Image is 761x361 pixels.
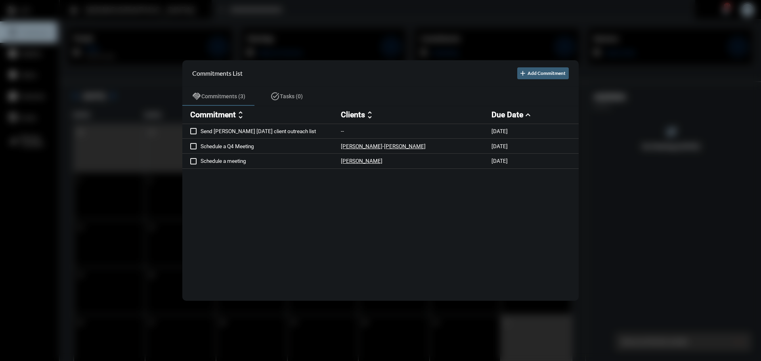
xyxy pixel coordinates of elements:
[341,158,382,164] p: [PERSON_NAME]
[236,110,245,120] mat-icon: unfold_more
[192,69,243,77] h2: Commitments List
[491,110,523,119] h2: Due Date
[384,143,426,149] p: [PERSON_NAME]
[190,110,236,119] h2: Commitment
[341,110,365,119] h2: Clients
[341,128,344,134] p: --
[491,143,508,149] p: [DATE]
[523,110,533,120] mat-icon: expand_less
[491,128,508,134] p: [DATE]
[365,110,375,120] mat-icon: unfold_more
[201,93,245,99] span: Commitments (3)
[382,143,384,149] p: -
[201,128,341,134] p: Send [PERSON_NAME] [DATE] client outreach list
[201,143,341,149] p: Schedule a Q4 Meeting
[517,67,569,79] button: Add Commitment
[201,158,341,164] p: Schedule a meeting
[519,69,527,77] mat-icon: add
[280,93,303,99] span: Tasks (0)
[270,92,280,101] mat-icon: task_alt
[341,143,382,149] p: [PERSON_NAME]
[491,158,508,164] p: [DATE]
[192,92,201,101] mat-icon: handshake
